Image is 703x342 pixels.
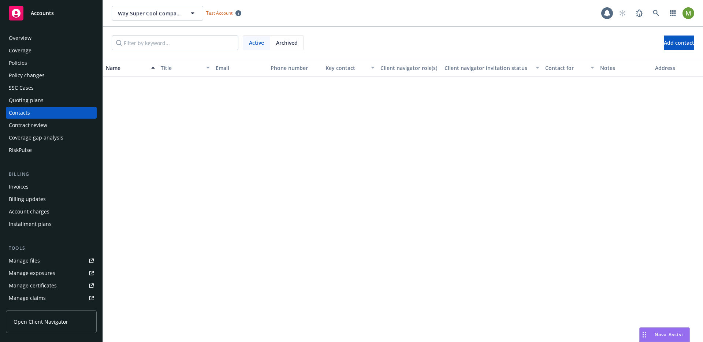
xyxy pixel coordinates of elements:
[632,6,647,21] a: Report a Bug
[6,193,97,205] a: Billing updates
[9,206,49,218] div: Account charges
[9,181,29,193] div: Invoices
[6,94,97,106] a: Quoting plans
[664,39,694,46] span: Add contact
[640,328,649,342] div: Drag to move
[103,59,158,77] button: Name
[542,59,597,77] button: Contact for
[326,64,367,72] div: Key contact
[9,255,40,267] div: Manage files
[6,70,97,81] a: Policy changes
[649,6,663,21] a: Search
[6,245,97,252] div: Tools
[203,9,244,17] span: Test Account
[9,292,46,304] div: Manage claims
[213,59,268,77] button: Email
[377,59,442,77] button: Client navigator role(s)
[323,59,377,77] button: Key contact
[9,132,63,144] div: Coverage gap analysis
[597,59,652,77] button: Notes
[112,6,203,21] button: Way Super Cool Company
[161,64,202,72] div: Title
[6,280,97,291] a: Manage certificates
[158,59,213,77] button: Title
[9,57,27,69] div: Policies
[6,292,97,304] a: Manage claims
[6,267,97,279] a: Manage exposures
[106,64,147,72] div: Name
[545,64,586,72] div: Contact for
[271,64,320,72] div: Phone number
[6,132,97,144] a: Coverage gap analysis
[14,318,68,326] span: Open Client Navigator
[9,94,44,106] div: Quoting plans
[664,36,694,50] button: Add contact
[6,218,97,230] a: Installment plans
[206,10,233,16] span: Test Account
[682,7,694,19] img: photo
[6,57,97,69] a: Policies
[9,280,57,291] div: Manage certificates
[639,327,690,342] button: Nova Assist
[249,39,264,47] span: Active
[655,331,684,338] span: Nova Assist
[9,32,31,44] div: Overview
[31,10,54,16] span: Accounts
[600,64,649,72] div: Notes
[6,255,97,267] a: Manage files
[442,59,542,77] button: Client navigator invitation status
[6,171,97,178] div: Billing
[268,59,323,77] button: Phone number
[276,39,298,47] span: Archived
[9,218,52,230] div: Installment plans
[615,6,630,21] a: Start snowing
[380,64,439,72] div: Client navigator role(s)
[216,64,265,72] div: Email
[9,82,34,94] div: SSC Cases
[9,70,45,81] div: Policy changes
[9,119,47,131] div: Contract review
[9,193,46,205] div: Billing updates
[6,206,97,218] a: Account charges
[6,82,97,94] a: SSC Cases
[9,107,30,119] div: Contacts
[9,267,55,279] div: Manage exposures
[6,107,97,119] a: Contacts
[6,144,97,156] a: RiskPulse
[6,45,97,56] a: Coverage
[445,64,531,72] div: Client navigator invitation status
[6,181,97,193] a: Invoices
[9,45,31,56] div: Coverage
[112,36,238,50] input: Filter by keyword...
[6,119,97,131] a: Contract review
[9,144,32,156] div: RiskPulse
[118,10,181,17] span: Way Super Cool Company
[6,32,97,44] a: Overview
[666,6,680,21] a: Switch app
[6,3,97,23] a: Accounts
